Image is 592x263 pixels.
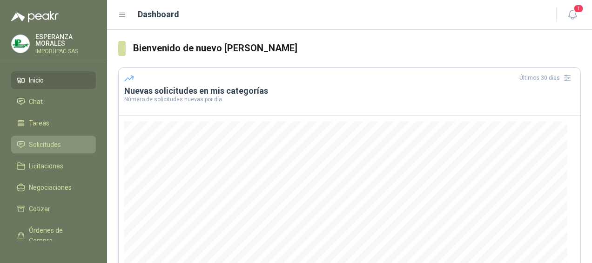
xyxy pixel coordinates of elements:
a: Órdenes de Compra [11,221,96,249]
span: Licitaciones [29,161,63,171]
div: Últimos 30 días [519,70,575,85]
img: Company Logo [12,35,29,53]
span: Órdenes de Compra [29,225,87,246]
span: Tareas [29,118,49,128]
h3: Nuevas solicitudes en mis categorías [124,85,575,97]
a: Chat [11,93,96,111]
img: Logo peakr [11,11,59,22]
a: Negociaciones [11,179,96,196]
a: Solicitudes [11,136,96,153]
button: 1 [564,7,581,23]
span: 1 [573,4,584,13]
a: Tareas [11,114,96,132]
p: ESPERANZA MORALES [35,34,96,47]
span: Solicitudes [29,139,61,150]
p: IMPORHPAC SAS [35,48,96,54]
span: Chat [29,97,43,107]
a: Licitaciones [11,157,96,175]
span: Negociaciones [29,182,72,193]
a: Inicio [11,71,96,89]
p: Número de solicitudes nuevas por día [124,97,575,102]
span: Cotizar [29,204,50,214]
h3: Bienvenido de nuevo [PERSON_NAME] [133,41,581,55]
h1: Dashboard [138,8,179,21]
a: Cotizar [11,200,96,218]
span: Inicio [29,75,44,85]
